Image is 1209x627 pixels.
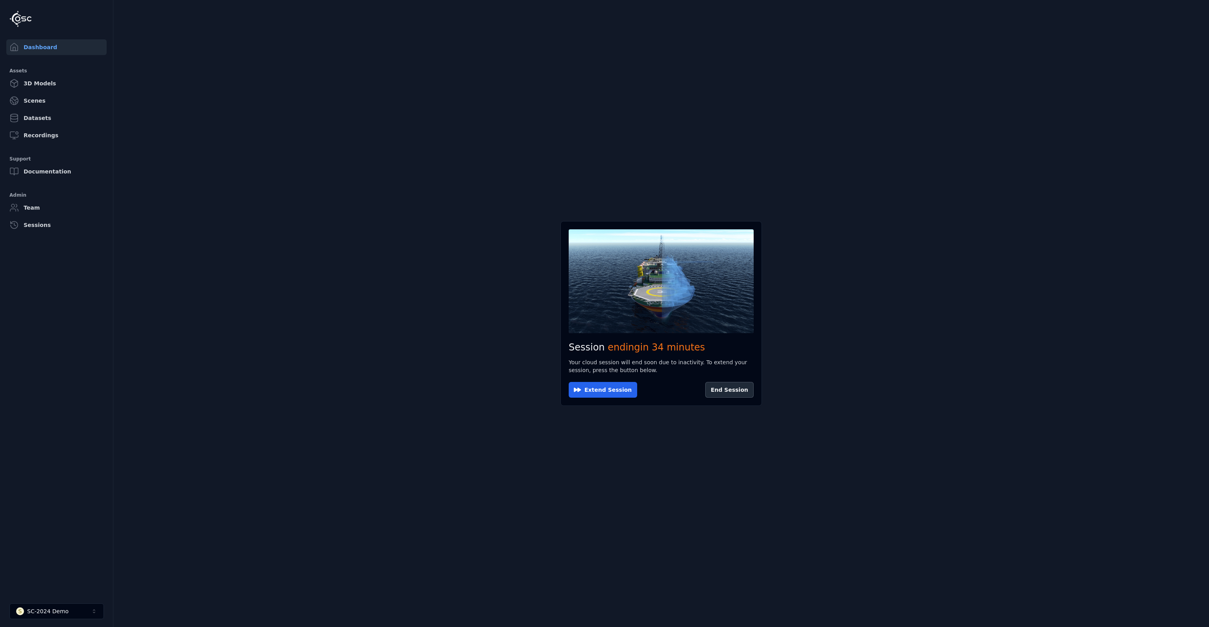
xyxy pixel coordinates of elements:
a: Dashboard [6,39,107,55]
div: Assets [9,66,104,76]
div: Admin [9,190,104,200]
a: Team [6,200,107,216]
a: Scenes [6,93,107,109]
img: Logo [9,11,31,27]
a: 3D Models [6,76,107,91]
button: Extend Session [569,382,637,398]
div: S [16,607,24,615]
button: Select a workspace [9,603,104,619]
span: ending in 34 minutes [608,342,705,353]
div: Your cloud session will end soon due to inactivity. To extend your session, press the button below. [569,358,754,374]
button: End Session [705,382,754,398]
a: Sessions [6,217,107,233]
div: SC-2024 Demo [27,607,68,615]
a: Datasets [6,110,107,126]
div: Support [9,154,104,164]
h2: Session [569,341,754,354]
a: Recordings [6,127,107,143]
a: Documentation [6,164,107,179]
